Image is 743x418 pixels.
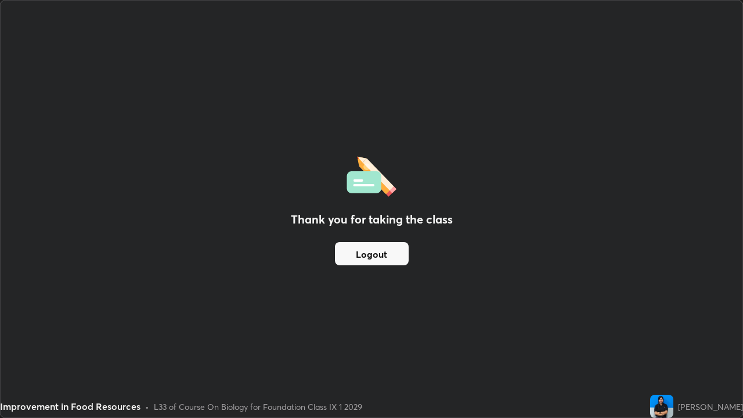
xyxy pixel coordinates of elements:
[678,401,743,413] div: [PERSON_NAME]
[335,242,409,265] button: Logout
[650,395,673,418] img: d7cd22a50f9044feade6d0633bed992e.jpg
[347,153,396,197] img: offlineFeedback.1438e8b3.svg
[291,211,453,228] h2: Thank you for taking the class
[145,401,149,413] div: •
[154,401,362,413] div: L33 of Course On Biology for Foundation Class IX 1 2029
